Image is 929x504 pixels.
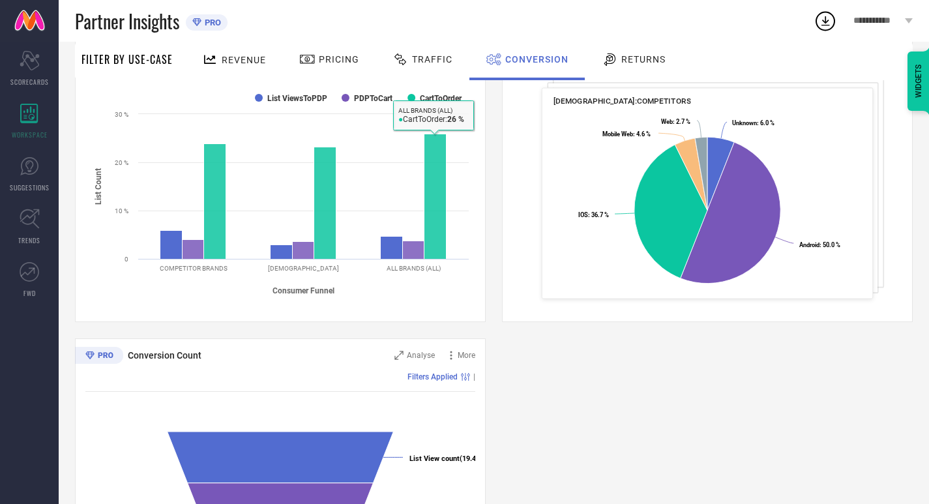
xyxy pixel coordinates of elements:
span: Returns [621,54,666,65]
span: More [458,351,475,360]
span: Revenue [222,55,266,65]
tspan: Consumer Funnel [273,286,334,295]
span: Partner Insights [75,8,179,35]
text: : 50.0 % [799,241,840,248]
tspan: Mobile Web [602,130,633,138]
tspan: Unknown [732,119,757,126]
span: Filters Applied [407,372,458,381]
tspan: IOS [578,211,588,218]
span: SCORECARDS [10,77,49,87]
span: Conversion [505,54,568,65]
svg: Zoom [394,351,404,360]
text: COMPETITOR BRANDS [160,265,228,272]
span: PRO [201,18,221,27]
tspan: Android [799,241,819,248]
div: Premium [75,347,123,366]
span: SUGGESTIONS [10,183,50,192]
text: : 6.0 % [732,119,774,126]
text: (19.47L) [409,454,486,463]
text: 20 % [115,159,128,166]
text: 0 [125,256,128,263]
span: Analyse [407,351,435,360]
text: ALL BRANDS (ALL) [387,265,441,272]
span: Traffic [412,54,452,65]
tspan: Web [661,118,673,125]
span: WORKSPACE [12,130,48,140]
span: Pricing [319,54,359,65]
tspan: List Count [94,168,103,205]
span: | [473,372,475,381]
span: FWD [23,288,36,298]
tspan: List View count [409,454,460,463]
text: 10 % [115,207,128,215]
text: : 36.7 % [578,211,609,218]
span: Conversion Count [128,350,201,361]
text: CartToOrder [420,94,462,103]
span: [DEMOGRAPHIC_DATA]:COMPETITORS [553,96,691,106]
text: List ViewsToPDP [267,94,327,103]
span: Filter By Use-Case [81,52,173,67]
text: [DEMOGRAPHIC_DATA] [268,265,339,272]
text: 30 % [115,111,128,118]
text: : 2.7 % [661,118,690,125]
text: PDPToCart [354,94,392,103]
text: : 4.6 % [602,130,651,138]
span: TRENDS [18,235,40,245]
div: Open download list [814,9,837,33]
